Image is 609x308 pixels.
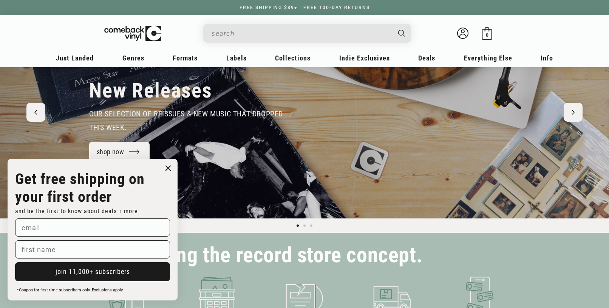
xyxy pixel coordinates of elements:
[17,288,124,293] span: *Coupon for first-time subscribers only. Exclusions apply.
[486,32,488,38] span: 0
[122,54,144,62] span: Genres
[89,142,150,163] a: shop now
[418,54,435,62] span: Deals
[15,170,145,206] strong: Get free shipping on your first order
[275,54,311,62] span: Collections
[15,207,138,215] span: and be the first to know about deals + more
[203,24,411,43] div: Search
[89,246,422,264] h2: Modernizing the record store concept.
[15,240,170,258] input: first name
[232,5,377,10] a: FREE SHIPPING $89+ | FREE 100-DAY RETURNS
[392,24,412,43] button: Search
[15,262,170,281] button: join 11,000+ subscribers
[89,78,212,103] h2: New Releases
[173,54,198,62] span: Formats
[339,54,390,62] span: Indie Exclusives
[564,103,583,122] button: Next slide
[301,222,308,229] button: Load slide 2 of 3
[308,222,315,229] button: Load slide 3 of 3
[26,103,45,122] button: Previous slide
[541,54,553,62] span: Info
[15,218,170,237] input: email
[212,26,391,41] input: When autocomplete results are available use up and down arrows to review and enter to select
[89,109,283,132] span: our selection of reissues & new music that dropped this week.
[162,163,174,174] button: Close dialog
[56,54,94,62] span: Just Landed
[464,54,512,62] span: Everything Else
[294,222,301,229] button: Load slide 1 of 3
[226,54,247,62] span: Labels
